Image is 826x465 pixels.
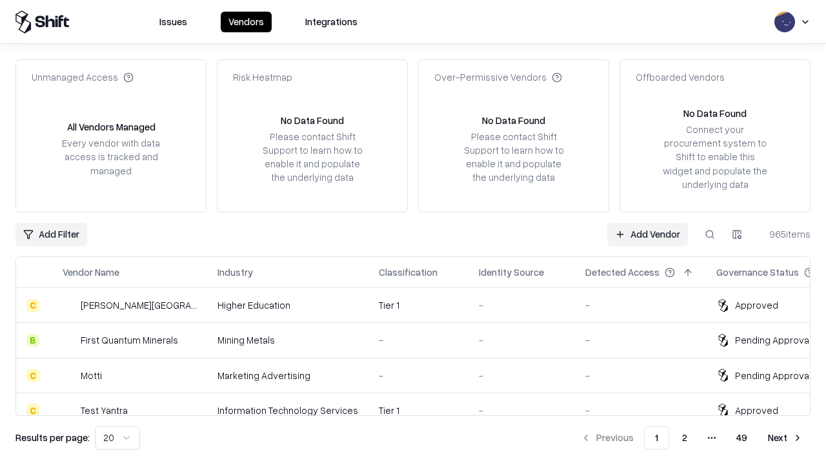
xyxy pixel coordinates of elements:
[81,369,102,382] div: Motti
[379,404,458,417] div: Tier 1
[63,369,76,382] img: Motti
[63,404,76,417] img: Test Yantra
[716,265,799,279] div: Governance Status
[259,130,366,185] div: Please contact Shift Support to learn how to enable it and populate the underlying data
[26,334,39,347] div: B
[479,404,565,417] div: -
[607,223,688,246] a: Add Vendor
[636,70,725,84] div: Offboarded Vendors
[379,369,458,382] div: -
[81,298,197,312] div: [PERSON_NAME][GEOGRAPHIC_DATA]
[26,404,39,417] div: C
[26,299,39,312] div: C
[379,298,458,312] div: Tier 1
[573,426,811,449] nav: pagination
[152,12,195,32] button: Issues
[26,369,39,382] div: C
[217,333,358,347] div: Mining Metals
[217,265,253,279] div: Industry
[81,333,178,347] div: First Quantum Minerals
[221,12,272,32] button: Vendors
[735,333,811,347] div: Pending Approval
[15,223,87,246] button: Add Filter
[379,265,438,279] div: Classification
[217,369,358,382] div: Marketing Advertising
[460,130,567,185] div: Please contact Shift Support to learn how to enable it and populate the underlying data
[479,265,544,279] div: Identity Source
[585,265,660,279] div: Detected Access
[297,12,365,32] button: Integrations
[672,426,698,449] button: 2
[15,431,90,444] p: Results per page:
[434,70,562,84] div: Over-Permissive Vendors
[63,334,76,347] img: First Quantum Minerals
[63,299,76,312] img: Reichman University
[585,333,696,347] div: -
[67,120,156,134] div: All Vendors Managed
[217,404,358,417] div: Information Technology Services
[379,333,458,347] div: -
[32,70,134,84] div: Unmanaged Access
[644,426,669,449] button: 1
[760,426,811,449] button: Next
[661,123,769,191] div: Connect your procurement system to Shift to enable this widget and populate the underlying data
[726,426,758,449] button: 49
[735,298,778,312] div: Approved
[585,404,696,417] div: -
[63,265,119,279] div: Vendor Name
[479,369,565,382] div: -
[281,114,344,127] div: No Data Found
[217,298,358,312] div: Higher Education
[479,333,565,347] div: -
[735,369,811,382] div: Pending Approval
[735,404,778,417] div: Approved
[585,298,696,312] div: -
[683,107,747,120] div: No Data Found
[57,136,165,177] div: Every vendor with data access is tracked and managed
[233,70,292,84] div: Risk Heatmap
[482,114,545,127] div: No Data Found
[585,369,696,382] div: -
[479,298,565,312] div: -
[81,404,128,417] div: Test Yantra
[759,227,811,241] div: 965 items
